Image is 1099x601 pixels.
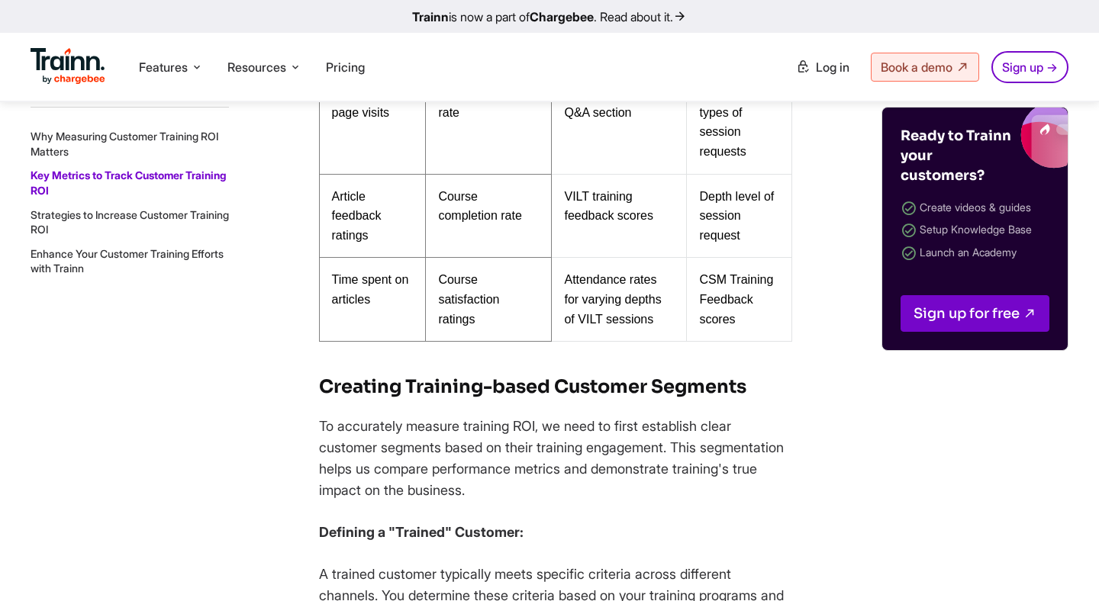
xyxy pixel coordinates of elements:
[31,48,105,85] img: Trainn Logo
[564,273,661,325] span: Attendance rates for varying depths of VILT sessions
[438,273,499,325] span: Course satisfaction ratings
[31,207,229,236] a: Strategies to Increase Customer Training ROI
[332,86,411,119] span: Specific article page visits
[871,53,979,82] a: Book a demo
[564,190,653,223] span: VILT training feedback scores
[319,524,524,540] strong: Defining a "Trained" Customer:
[438,86,538,119] span: Course enrollment rate
[914,108,1068,169] img: Trainn blogs
[438,190,521,223] span: Course completion rate
[227,59,286,76] span: Resources
[901,243,1049,265] li: Launch an Academy
[991,51,1068,83] a: Sign up →
[564,86,666,119] span: Engagement in the Q&A section
[901,126,1015,185] h4: Ready to Trainn your customers?
[816,59,849,75] span: Log in
[881,59,952,75] span: Book a demo
[319,372,792,401] h3: Creating Training-based Customer Segments
[412,9,449,24] b: Trainn
[699,273,773,325] span: CSM Training Feedback scores
[332,273,409,306] span: Time spent on articles
[787,53,859,81] a: Log in
[326,59,365,75] a: Pricing
[31,247,224,275] a: Enhance Your Customer Training Efforts with Trainn
[319,416,792,501] p: To accurately measure training ROI, we need to first establish clear customer segments based on t...
[901,295,1049,332] a: Sign up for free
[31,169,226,197] a: Key Metrics to Track Customer Training ROI
[901,198,1049,220] li: Create videos & guides
[1023,528,1099,601] iframe: Chat Widget
[699,190,774,242] span: Depth level of session request
[332,190,382,242] span: Article feedback ratings
[139,59,188,76] span: Features
[530,9,594,24] b: Chargebee
[901,220,1049,242] li: Setup Knowledge Base
[31,130,218,158] a: Why Measuring Customer Training ROI Matters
